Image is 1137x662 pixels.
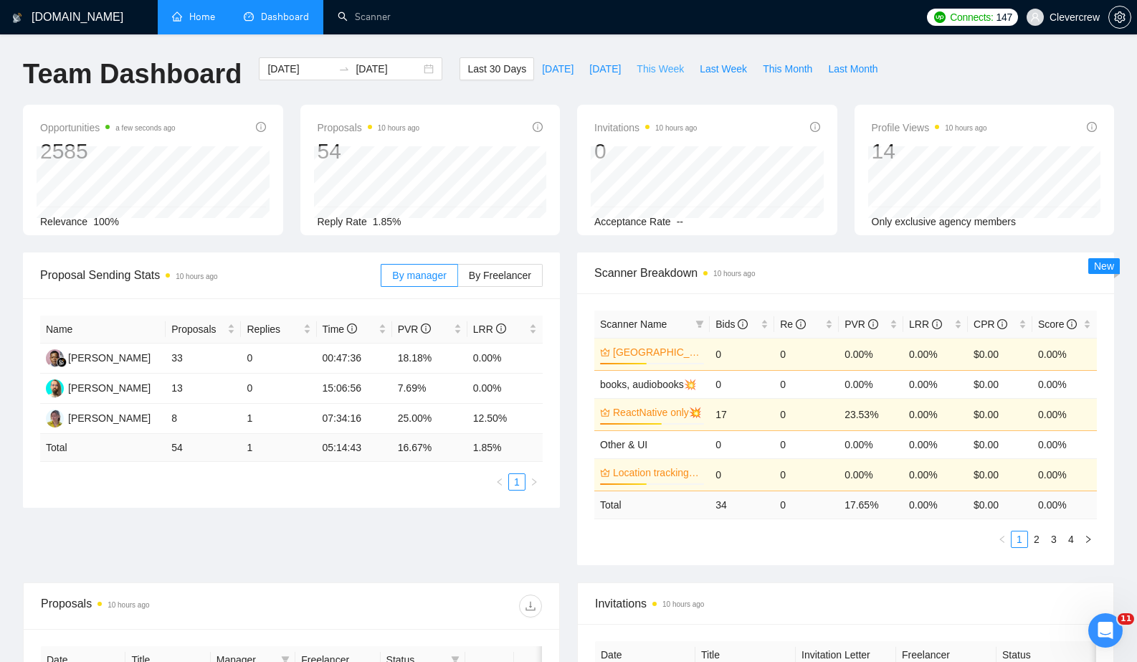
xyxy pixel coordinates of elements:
td: 16.67 % [392,434,467,462]
h1: Team Dashboard [23,57,242,91]
span: Scanner Breakdown [594,264,1097,282]
li: Next Page [525,473,543,491]
span: info-circle [868,319,878,329]
a: setting [1108,11,1131,23]
td: 7.69% [392,374,467,404]
td: 1 [241,404,316,434]
button: [DATE] [534,57,581,80]
a: 4 [1063,531,1079,547]
time: 10 hours ago [108,601,149,609]
a: ReactNative only💥 [613,405,701,420]
td: 0.00% [467,344,543,374]
td: 25.00% [392,404,467,434]
span: 147 [996,9,1012,25]
span: CPR [974,318,1007,330]
span: info-circle [796,319,806,329]
img: TY [46,410,64,427]
td: 0 [774,398,839,430]
button: This Month [755,57,820,80]
span: Only exclusive agency members [872,216,1017,227]
a: Other & UI [600,439,647,450]
td: 0.00% [903,398,968,430]
button: setting [1108,6,1131,29]
span: filter [695,320,704,328]
button: right [525,473,543,491]
td: 23.53% [839,398,903,430]
span: dashboard [244,11,254,22]
td: 0.00% [1032,338,1097,370]
span: Opportunities [40,119,176,136]
button: right [1080,531,1097,548]
span: 11 [1118,613,1134,625]
td: 0.00% [839,458,903,491]
td: $ 0.00 [968,491,1032,519]
span: This Week [637,61,684,77]
span: info-circle [256,122,266,132]
td: 0.00% [1032,430,1097,458]
li: Previous Page [491,473,508,491]
td: $0.00 [968,370,1032,398]
td: Total [40,434,166,462]
a: homeHome [172,11,215,23]
span: Reply Rate [318,216,367,227]
span: info-circle [997,319,1007,329]
td: 0.00% [903,458,968,491]
td: 07:34:16 [317,404,392,434]
div: 14 [872,138,987,165]
span: Proposals [171,321,224,337]
a: DK[PERSON_NAME] [46,382,151,393]
span: info-circle [738,319,748,329]
span: info-circle [1067,319,1077,329]
span: [DATE] [589,61,621,77]
span: left [998,535,1007,544]
td: 05:14:43 [317,434,392,462]
td: $0.00 [968,398,1032,430]
span: to [338,63,350,75]
a: 1 [509,474,525,490]
td: 8 [166,404,241,434]
a: searchScanner [338,11,391,23]
li: 4 [1062,531,1080,548]
iframe: Intercom live chat [1088,613,1123,648]
div: [PERSON_NAME] [68,410,151,426]
li: 1 [1011,531,1028,548]
td: 13 [166,374,241,404]
span: Score [1038,318,1077,330]
span: crown [600,347,610,357]
td: 0.00% [839,338,903,370]
img: DK [46,379,64,397]
button: Last Month [820,57,885,80]
button: Last Week [692,57,755,80]
td: 1.85 % [467,434,543,462]
time: 10 hours ago [655,124,697,132]
span: info-circle [810,122,820,132]
span: Time [323,323,357,335]
div: [PERSON_NAME] [68,380,151,396]
td: 0 [774,491,839,519]
button: download [519,595,542,618]
li: Next Page [1080,531,1097,548]
td: $0.00 [968,338,1032,370]
span: Last Week [700,61,747,77]
time: a few seconds ago [115,124,175,132]
span: New [1094,260,1114,272]
span: info-circle [533,122,543,132]
li: 1 [508,473,525,491]
div: 0 [594,138,697,165]
td: 18.18% [392,344,467,374]
td: 0.00% [903,338,968,370]
td: 0.00% [1032,370,1097,398]
span: Proposals [318,119,420,136]
td: 0.00% [467,374,543,404]
td: 0 [774,458,839,491]
time: 10 hours ago [662,600,704,608]
button: [DATE] [581,57,629,80]
td: 0.00% [903,430,968,458]
span: right [1084,535,1093,544]
span: Re [780,318,806,330]
td: 17 [710,398,774,430]
span: Proposal Sending Stats [40,266,381,284]
span: LRR [909,318,942,330]
span: info-circle [347,323,357,334]
td: 0 [774,430,839,458]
